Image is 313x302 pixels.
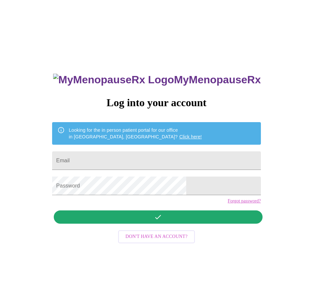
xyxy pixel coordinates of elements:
a: Don't have an account? [117,233,196,239]
h3: MyMenopauseRx [53,74,261,86]
button: Don't have an account? [118,230,195,243]
a: Forgot password? [228,198,261,204]
a: Click here! [179,134,202,139]
h3: Log into your account [52,97,261,109]
span: Don't have an account? [125,233,188,241]
div: Looking for the in person patient portal for our office in [GEOGRAPHIC_DATA], [GEOGRAPHIC_DATA]? [69,124,202,143]
img: MyMenopauseRx Logo [53,74,174,86]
